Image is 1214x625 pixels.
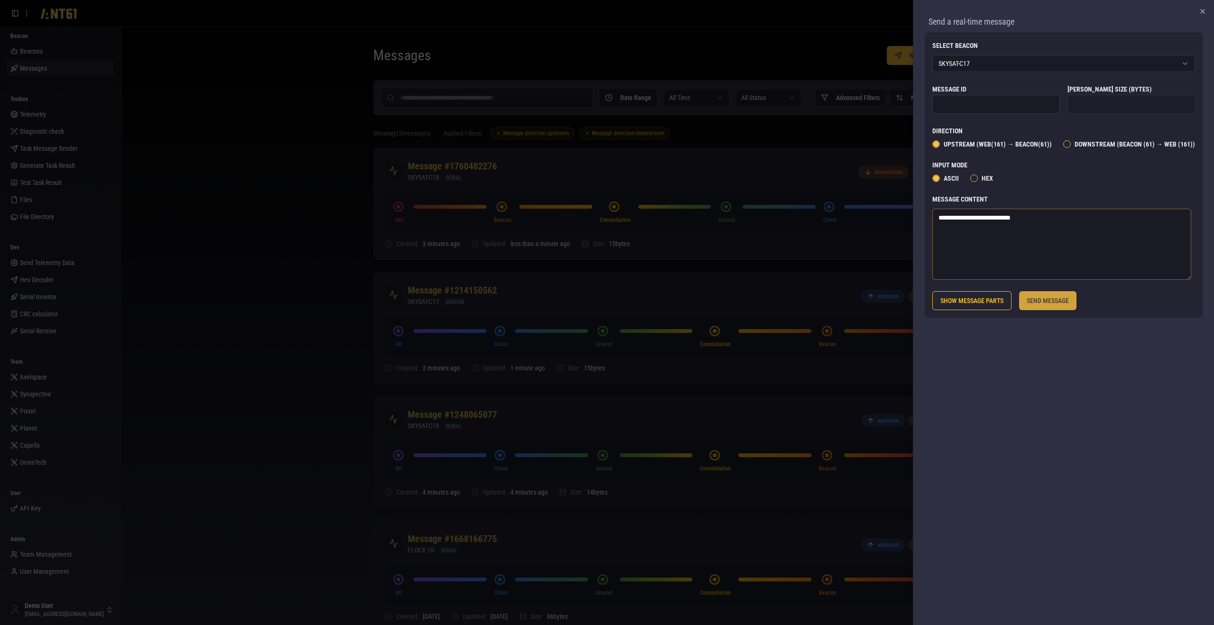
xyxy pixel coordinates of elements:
label: Upstream (Web(161) → Beacon(61)) [944,141,1052,147]
label: Hex [982,175,993,182]
label: Select Beacon [932,42,978,49]
label: Input Mode [932,161,967,169]
button: SEND MESSAGE [1019,291,1076,310]
label: ASCII [944,175,959,182]
label: Message Content [932,195,988,203]
label: Direction [932,127,963,135]
label: [PERSON_NAME] Size (bytes) [1067,85,1152,93]
label: Message ID [932,85,966,93]
div: Send a real-time message [925,11,1203,32]
label: Downstream (Beacon (61) → Web (161)) [1075,141,1195,147]
button: SHOW MESSAGE PARTS [932,291,1012,310]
